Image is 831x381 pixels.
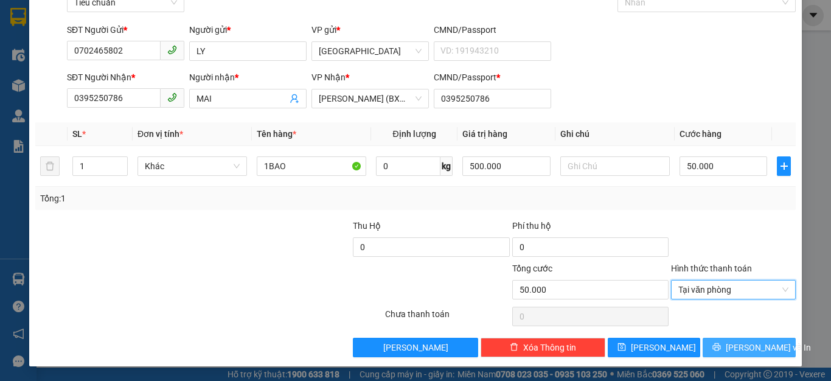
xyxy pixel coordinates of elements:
[167,45,177,55] span: phone
[311,23,429,37] div: VP gửi
[6,66,84,106] li: VP [GEOGRAPHIC_DATA]
[777,161,790,171] span: plus
[189,23,307,37] div: Người gửi
[40,156,60,176] button: delete
[167,93,177,102] span: phone
[617,343,626,352] span: save
[703,338,796,357] button: printer[PERSON_NAME] và In
[137,129,183,139] span: Đơn vị tính
[257,156,366,176] input: VD: Bàn, Ghế
[6,6,49,49] img: logo.jpg
[189,71,307,84] div: Người nhận
[608,338,701,357] button: save[PERSON_NAME]
[67,71,184,84] div: SĐT Người Nhận
[678,281,788,299] span: Tại văn phòng
[290,94,299,103] span: user-add
[555,122,675,146] th: Ghi chú
[512,219,669,237] div: Phí thu hộ
[462,156,550,176] input: 0
[72,129,82,139] span: SL
[319,89,422,108] span: Hồ Chí Minh (BXMĐ)
[440,156,453,176] span: kg
[510,343,518,352] span: delete
[145,157,240,175] span: Khác
[434,23,551,37] div: CMND/Passport
[512,264,552,273] span: Tổng cước
[84,66,162,93] li: VP [PERSON_NAME] (BXMT)
[712,343,721,352] span: printer
[67,23,184,37] div: SĐT Người Gửi
[777,156,791,176] button: plus
[384,307,511,329] div: Chưa thanh toán
[726,341,811,354] span: [PERSON_NAME] và In
[257,129,296,139] span: Tên hàng
[631,341,696,354] span: [PERSON_NAME]
[671,264,752,273] label: Hình thức thanh toán
[434,71,551,84] div: CMND/Passport
[392,129,436,139] span: Định lượng
[6,6,176,52] li: Xe khách Mộc Thảo
[523,341,576,354] span: Xóa Thông tin
[560,156,670,176] input: Ghi Chú
[311,72,346,82] span: VP Nhận
[680,129,721,139] span: Cước hàng
[319,42,422,60] span: Phú Lâm
[353,338,478,357] button: [PERSON_NAME]
[353,221,381,231] span: Thu Hộ
[481,338,605,357] button: deleteXóa Thông tin
[462,129,507,139] span: Giá trị hàng
[383,341,448,354] span: [PERSON_NAME]
[40,192,322,205] div: Tổng: 1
